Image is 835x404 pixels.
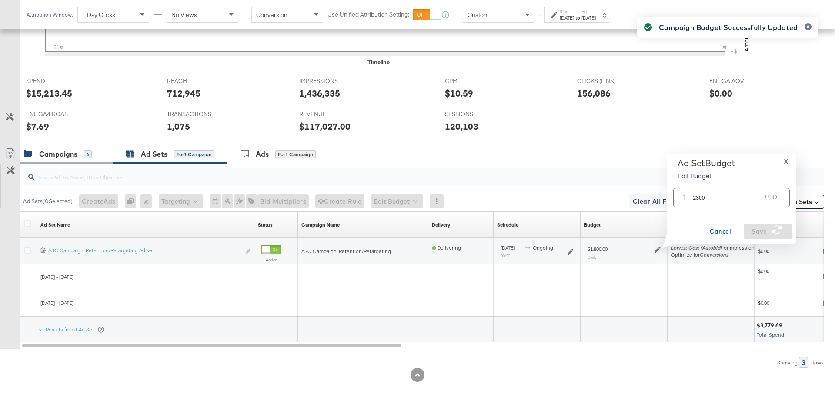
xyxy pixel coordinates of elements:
span: SESSIONS [445,110,510,118]
div: 6 [84,150,92,158]
div: Ad Sets ( 0 Selected) [23,197,73,205]
sub: 00:00 [501,253,510,258]
a: Shows the current budget of Ad Set. [584,221,601,228]
span: No Views [171,11,197,19]
span: REVENUE [299,110,364,118]
span: Delivering [432,244,461,251]
div: 120,103 [445,120,478,133]
div: Ads [256,149,269,159]
a: Your Ad Set name. [40,221,70,228]
span: REACH [167,77,232,85]
div: [DATE] [560,14,574,21]
label: End: [581,9,596,14]
div: for 1 Campaign [275,150,316,158]
span: FNL GA4 ROAS [26,110,91,118]
div: Campaign Name [301,221,340,228]
div: 0 [125,194,140,208]
div: $10.59 [445,87,473,100]
span: [DATE] - [DATE] [40,274,73,280]
sub: Daily [588,254,597,260]
a: Reflects the ability of your Ad Set to achieve delivery based on ad states, schedule and budget. [432,221,450,228]
div: $7.69 [26,120,49,133]
label: Active [261,257,281,263]
div: 1,436,335 [299,87,340,100]
div: Campaign Budget Successfully Updated [659,22,798,33]
div: [DATE] [581,14,596,21]
span: Conversion [256,11,287,19]
strong: to [574,14,581,21]
span: TRANSACTIONS [167,110,232,118]
div: $1,800.00 [588,246,608,253]
div: $117,027.00 [299,120,351,133]
div: 156,086 [577,87,611,100]
span: ongoing [533,244,553,251]
span: CLICKS (LINK) [577,77,642,85]
div: Status [258,221,273,228]
div: $15,213.45 [26,87,72,100]
span: ASC Campaign_Retention/Retargeting [301,248,391,254]
span: ↑ [535,15,544,18]
a: Your campaign name. [301,221,340,228]
span: [DATE] [501,244,515,251]
div: Budget [584,221,601,228]
label: Use Unified Attribution Setting: [327,10,409,19]
div: Campaigns [39,149,77,159]
a: ASC Campaign_Retention/Retargeting Ad set [48,247,241,256]
span: Custom [468,11,489,19]
div: for 1 Campaign [174,150,214,158]
div: 1,075 [167,120,190,133]
div: Delivery [432,221,450,228]
span: [DATE] - [DATE] [40,300,73,306]
div: Timeline [367,58,390,67]
div: Results from1 Ad Set [39,317,106,343]
div: Schedule [497,221,518,228]
span: CPM [445,77,510,85]
a: Shows the current state of your Ad Set. [258,221,273,228]
a: Shows when your Ad Set is scheduled to deliver. [497,221,518,228]
span: 1 Day Clicks [82,11,115,19]
span: SPEND [26,77,91,85]
div: Attribution Window: [26,12,73,18]
label: Start: [560,9,574,14]
div: ASC Campaign_Retention/Retargeting Ad set [48,247,241,254]
div: Ad Set Name [40,221,70,228]
input: Search Ad Set Name, ID or Objective [34,165,751,182]
div: Ad Sets [141,149,167,159]
div: Results from 1 Ad Set [46,326,104,333]
span: IMPRESSIONS [299,77,364,85]
div: 712,945 [167,87,200,100]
